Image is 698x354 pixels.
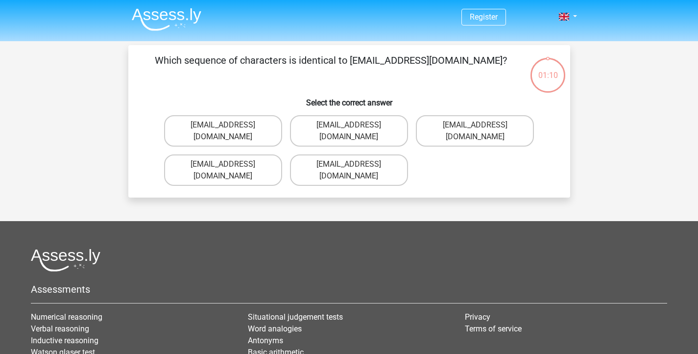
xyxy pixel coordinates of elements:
[31,283,667,295] h5: Assessments
[290,115,408,147] label: [EMAIL_ADDRESS][DOMAIN_NAME]
[31,312,102,322] a: Numerical reasoning
[248,324,302,333] a: Word analogies
[530,57,566,81] div: 01:10
[164,154,282,186] label: [EMAIL_ADDRESS][DOMAIN_NAME]
[465,312,490,322] a: Privacy
[248,312,343,322] a: Situational judgement tests
[144,53,518,82] p: Which sequence of characters is identical to [EMAIL_ADDRESS][DOMAIN_NAME]?
[31,249,100,272] img: Assessly logo
[248,336,283,345] a: Antonyms
[31,336,98,345] a: Inductive reasoning
[31,324,89,333] a: Verbal reasoning
[416,115,534,147] label: [EMAIL_ADDRESS][DOMAIN_NAME]
[132,8,201,31] img: Assessly
[290,154,408,186] label: [EMAIL_ADDRESS][DOMAIN_NAME]
[144,90,554,107] h6: Select the correct answer
[465,324,522,333] a: Terms of service
[164,115,282,147] label: [EMAIL_ADDRESS][DOMAIN_NAME]
[470,12,498,22] a: Register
